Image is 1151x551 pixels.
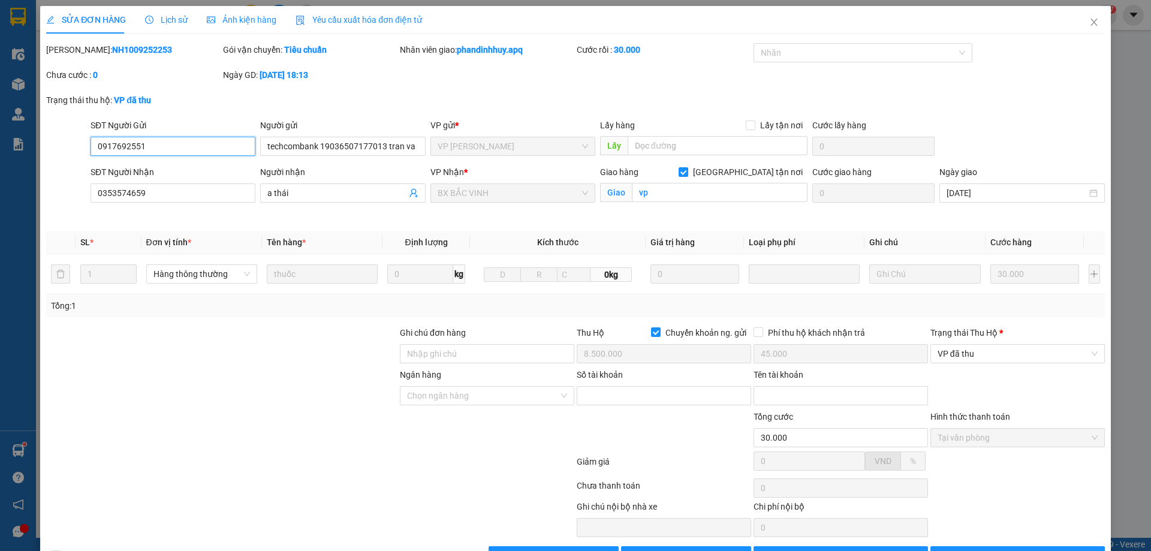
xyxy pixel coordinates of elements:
[812,183,935,203] input: Cước giao hàng
[484,267,521,282] input: D
[990,264,1080,284] input: 0
[650,264,740,284] input: 0
[46,68,221,82] div: Chưa cước :
[938,345,1098,363] span: VP đã thu
[632,183,807,202] input: Giao tận nơi
[80,237,90,247] span: SL
[520,267,558,282] input: R
[430,167,464,177] span: VP Nhận
[537,237,578,247] span: Kích thước
[600,167,638,177] span: Giao hàng
[207,15,276,25] span: Ảnh kiện hàng
[812,137,935,156] input: Cước lấy hàng
[51,264,70,284] button: delete
[438,137,588,155] span: VP NGỌC HỒI
[153,265,250,283] span: Hàng thông thường
[296,15,422,25] span: Yêu cầu xuất hóa đơn điện tử
[577,386,751,405] input: Số tài khoản
[628,136,807,155] input: Dọc đường
[600,136,628,155] span: Lấy
[754,500,928,518] div: Chi phí nội bộ
[457,45,523,55] b: phandinhhuy.apq
[51,299,444,312] div: Tổng: 1
[577,500,751,518] div: Ghi chú nội bộ nhà xe
[614,45,640,55] b: 30.000
[577,328,604,338] span: Thu Hộ
[930,326,1105,339] div: Trạng thái Thu Hộ
[260,165,425,179] div: Người nhận
[409,188,418,198] span: user-add
[296,16,305,25] img: icon
[91,165,255,179] div: SĐT Người Nhận
[46,16,55,24] span: edit
[146,237,191,247] span: Đơn vị tính
[260,70,308,80] b: [DATE] 18:13
[114,95,151,105] b: VP đã thu
[405,237,447,247] span: Định lượng
[590,267,631,282] span: 0kg
[744,231,864,254] th: Loại phụ phí
[754,412,793,421] span: Tổng cước
[223,43,397,56] div: Gói vận chuyển:
[688,165,807,179] span: [GEOGRAPHIC_DATA] tận nơi
[260,119,425,132] div: Người gửi
[577,43,751,56] div: Cước rồi :
[207,16,215,24] span: picture
[869,264,980,284] input: Ghi Chú
[947,186,1086,200] input: Ngày giao
[400,370,441,380] label: Ngân hàng
[145,15,188,25] span: Lịch sử
[407,387,559,405] input: Ngân hàng
[46,15,126,25] span: SỬA ĐƠN HÀNG
[930,412,1010,421] label: Hình thức thanh toán
[223,68,397,82] div: Ngày GD:
[430,119,595,132] div: VP gửi
[650,237,695,247] span: Giá trị hàng
[284,45,327,55] b: Tiêu chuẩn
[1077,6,1111,40] button: Close
[112,45,172,55] b: NH1009252253
[438,184,588,202] span: BX BẮC VINH
[939,167,977,177] label: Ngày giao
[990,237,1032,247] span: Cước hàng
[1089,264,1100,284] button: plus
[575,479,752,500] div: Chưa thanh toán
[267,237,306,247] span: Tên hàng
[46,94,265,107] div: Trạng thái thu hộ:
[875,456,891,466] span: VND
[754,370,803,380] label: Tên tài khoản
[46,43,221,56] div: [PERSON_NAME]:
[145,16,153,24] span: clock-circle
[267,264,378,284] input: VD: Bàn, Ghế
[577,370,623,380] label: Số tài khoản
[754,386,928,405] input: Tên tài khoản
[864,231,985,254] th: Ghi chú
[1089,17,1099,27] span: close
[91,119,255,132] div: SĐT Người Gửi
[400,43,574,56] div: Nhân viên giao:
[661,326,751,339] span: Chuyển khoản ng. gửi
[938,429,1098,447] span: Tại văn phòng
[812,167,872,177] label: Cước giao hàng
[910,456,916,466] span: %
[575,455,752,476] div: Giảm giá
[600,183,632,202] span: Giao
[93,70,98,80] b: 0
[557,267,590,282] input: C
[400,344,574,363] input: Ghi chú đơn hàng
[453,264,465,284] span: kg
[812,121,866,130] label: Cước lấy hàng
[755,119,807,132] span: Lấy tận nơi
[600,121,635,130] span: Lấy hàng
[400,328,466,338] label: Ghi chú đơn hàng
[763,326,870,339] span: Phí thu hộ khách nhận trả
